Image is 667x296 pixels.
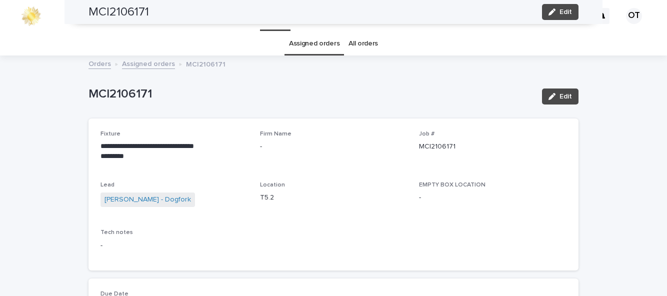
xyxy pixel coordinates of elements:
[100,131,120,137] span: Fixture
[542,88,578,104] button: Edit
[100,229,133,235] span: Tech notes
[419,131,434,137] span: Job #
[419,141,566,152] p: MCI2106171
[559,93,572,100] span: Edit
[626,8,642,24] div: OT
[88,87,534,101] p: MCI2106171
[100,182,114,188] span: Lead
[20,6,42,26] img: 0ffKfDbyRa2Iv8hnaAqg
[419,182,485,188] span: EMPTY BOX LOCATION
[260,131,291,137] span: Firm Name
[186,58,225,69] p: MCI2106171
[260,192,407,203] p: T5.2
[260,182,285,188] span: Location
[260,141,407,152] p: -
[122,57,175,69] a: Assigned orders
[88,57,111,69] a: Orders
[100,240,566,251] p: -
[348,32,378,55] a: All orders
[289,32,339,55] a: Assigned orders
[104,194,191,205] a: [PERSON_NAME] - Dogfork
[419,192,566,203] p: -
